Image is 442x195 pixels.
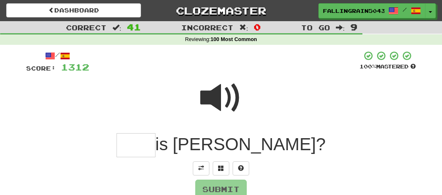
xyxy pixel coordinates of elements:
div: / [26,51,89,61]
span: 9 [350,22,357,32]
span: 0 [254,22,261,32]
span: 100 % [359,63,376,70]
span: : [112,24,121,31]
span: 41 [127,22,141,32]
a: Clozemaster [153,3,288,18]
span: To go [301,23,330,32]
span: Score: [26,65,56,72]
span: : [336,24,345,31]
button: Single letter hint - you only get 1 per sentence and score half the points! alt+h [233,161,249,175]
div: Mastered [359,63,416,71]
span: / [403,7,407,12]
button: Toggle translation (alt+t) [193,161,209,175]
span: Correct [66,23,107,32]
span: 1312 [61,62,89,72]
font: Dashboard [54,7,99,14]
button: Switch sentence to multiple choice alt+p [213,161,229,175]
span: Incorrect [181,23,233,32]
span: : [239,24,248,31]
span: is [PERSON_NAME]? [155,134,326,154]
span: FallingRain5043 [323,7,384,15]
a: FallingRain5043 / [318,3,425,18]
a: Dashboard [6,3,141,17]
strong: 100 Most Common [211,37,257,42]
